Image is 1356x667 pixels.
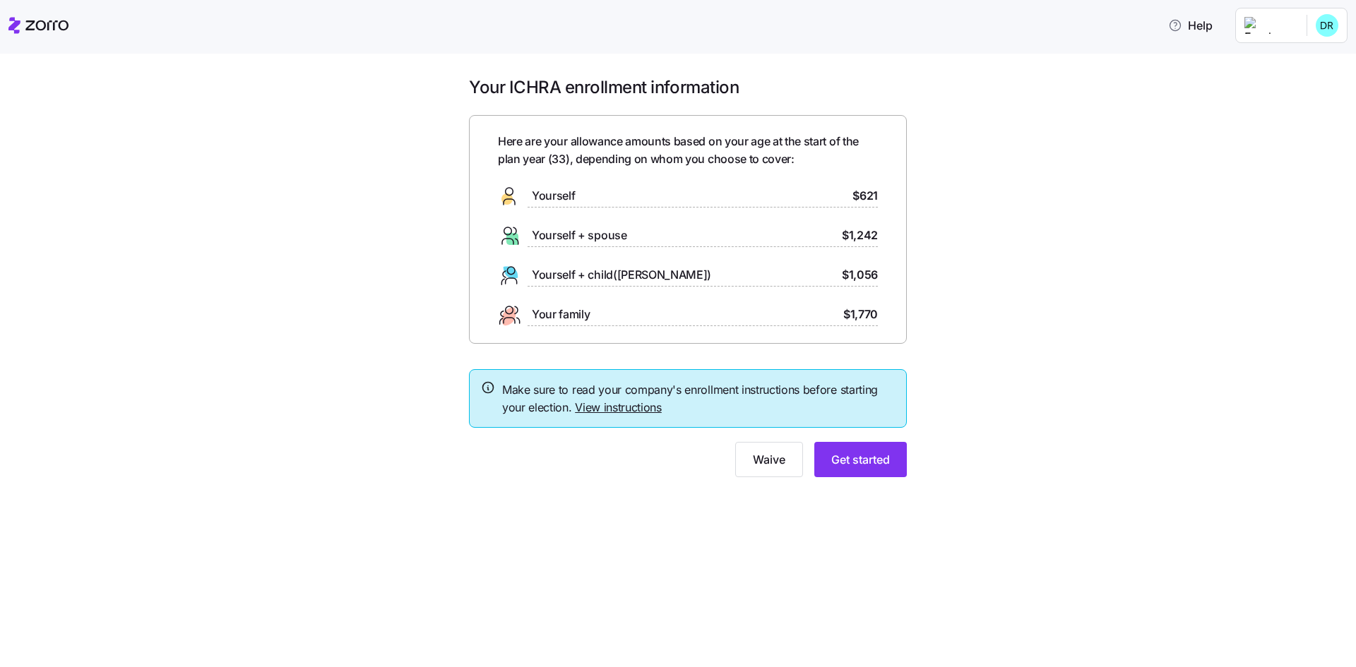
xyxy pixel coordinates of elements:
a: View instructions [575,400,662,414]
span: $1,056 [842,266,878,284]
span: Make sure to read your company's enrollment instructions before starting your election. [502,381,895,416]
button: Waive [735,442,803,477]
span: Get started [831,451,890,468]
span: Yourself + child([PERSON_NAME]) [532,266,711,284]
span: Your family [532,306,590,323]
span: Here are your allowance amounts based on your age at the start of the plan year ( 33 ), depending... [498,133,878,168]
span: Yourself [532,187,575,205]
h1: Your ICHRA enrollment information [469,76,907,98]
span: $1,242 [842,227,878,244]
img: Employer logo [1244,17,1295,34]
button: Help [1157,11,1224,40]
span: $621 [852,187,878,205]
button: Get started [814,442,907,477]
img: fd093e2bdb90700abee466f9f392cb12 [1316,14,1338,37]
span: $1,770 [843,306,878,323]
span: Yourself + spouse [532,227,627,244]
span: Waive [753,451,785,468]
span: Help [1168,17,1213,34]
